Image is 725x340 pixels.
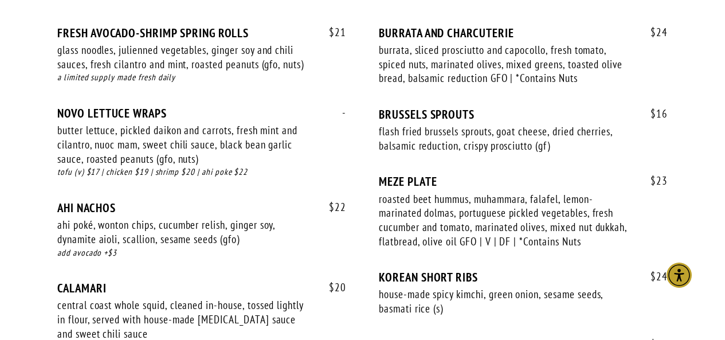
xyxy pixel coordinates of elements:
div: NOVO LETTUCE WRAPS [57,106,346,120]
div: Accessibility Menu [667,263,692,288]
div: add avocado +$3 [57,247,346,260]
div: a limited supply made fresh daily [57,71,346,84]
div: ahi poké, wonton chips, cucumber relish, ginger soy, dynamite aioli, scallion, sesame seeds (gfo) [57,218,313,246]
span: - [331,106,346,119]
span: $ [650,25,656,39]
div: KOREAN SHORT RIBS [379,270,668,284]
div: roasted beet hummus, muhammara, falafel, lemon-marinated dolmas, portuguese pickled vegetables, f... [379,192,635,249]
span: 22 [318,201,346,214]
span: 23 [639,174,668,187]
div: BRUSSELS SPROUTS [379,107,668,122]
span: 21 [318,26,346,39]
span: $ [650,174,656,187]
div: flash fried brussels sprouts, goat cheese, dried cherries, balsamic reduction, crispy prosciutto ... [379,124,635,153]
span: $ [329,280,335,294]
div: MEZE PLATE [379,174,668,189]
span: $ [650,107,656,120]
span: 24 [639,270,668,283]
div: house-made spicy kimchi, green onion, sesame seeds, basmati rice (s) [379,287,635,315]
div: burrata, sliced prosciutto and capocollo, fresh tomato, spiced nuts, marinated olives, mixed gree... [379,43,635,85]
span: 20 [318,281,346,294]
span: $ [650,269,656,283]
div: CALAMARI [57,281,346,295]
div: glass noodles, julienned vegetables, ginger soy and chili sauces, fresh cilantro and mint, roaste... [57,43,313,71]
span: 24 [639,26,668,39]
div: tofu (v) $17 | chicken $19 | shrimp $20 | ahi poke $22 [57,166,346,179]
div: BURRATA AND CHARCUTERIE [379,26,668,40]
div: AHI NACHOS [57,201,346,215]
div: butter lettuce, pickled daikon and carrots, fresh mint and cilantro, nuoc mam, sweet chili sauce,... [57,123,313,166]
span: 16 [639,107,668,120]
div: FRESH AVOCADO-SHRIMP SPRING ROLLS [57,26,346,40]
span: $ [329,200,335,214]
span: $ [329,25,335,39]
